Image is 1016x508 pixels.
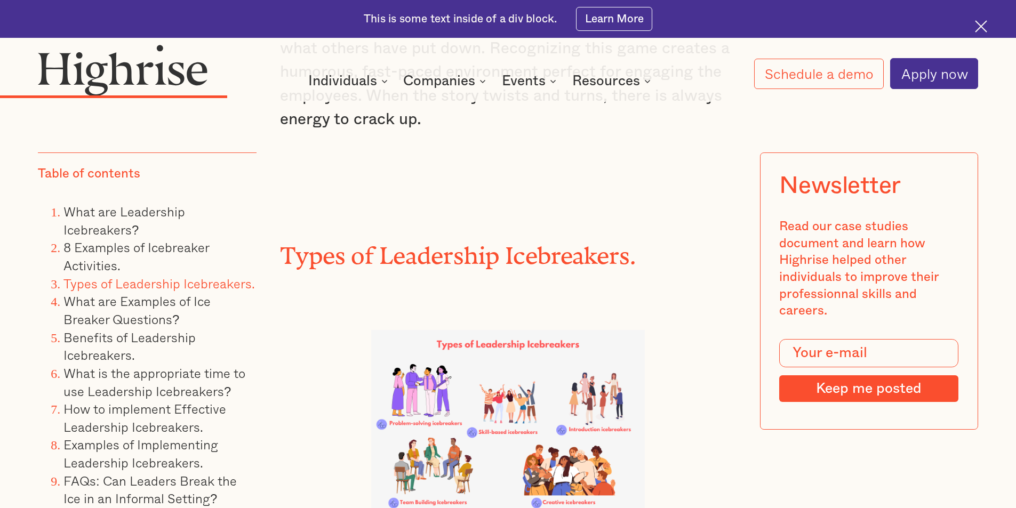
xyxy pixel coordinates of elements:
a: How to implement Effective Leadership Icebreakers. [63,399,226,437]
a: What are Examples of Ice Breaker Questions? [63,291,211,329]
a: Benefits of Leadership Icebreakers. [63,327,196,365]
div: Individuals [308,75,391,87]
a: Apply now [890,58,978,89]
div: Events [502,75,559,87]
div: Companies [403,75,489,87]
a: What is the appropriate time to use Leadership Icebreakers? [63,363,245,401]
div: Read our case studies document and learn how Highrise helped other individuals to improve their p... [779,219,958,320]
div: Resources [572,75,640,87]
a: Examples of Implementing Leadership Icebreakers. [63,434,218,472]
input: Your e-mail [779,339,958,368]
h2: Types of Leadership Icebreakers. [280,237,737,264]
a: 8 Examples of Icebreaker Activities. [63,237,209,275]
a: Types of Leadership Icebreakers. [63,273,255,293]
div: Newsletter [779,172,901,199]
input: Keep me posted [779,375,958,402]
a: Learn More [576,7,652,31]
div: Events [502,75,546,87]
div: Companies [403,75,475,87]
div: Resources [572,75,654,87]
form: Modal Form [779,339,958,402]
img: Highrise logo [38,44,207,95]
a: What are Leadership Icebreakers? [63,201,185,239]
a: Schedule a demo [754,59,884,89]
div: This is some text inside of a div block. [364,12,557,27]
div: Table of contents [38,166,140,183]
img: Cross icon [975,20,987,33]
div: Individuals [308,75,377,87]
